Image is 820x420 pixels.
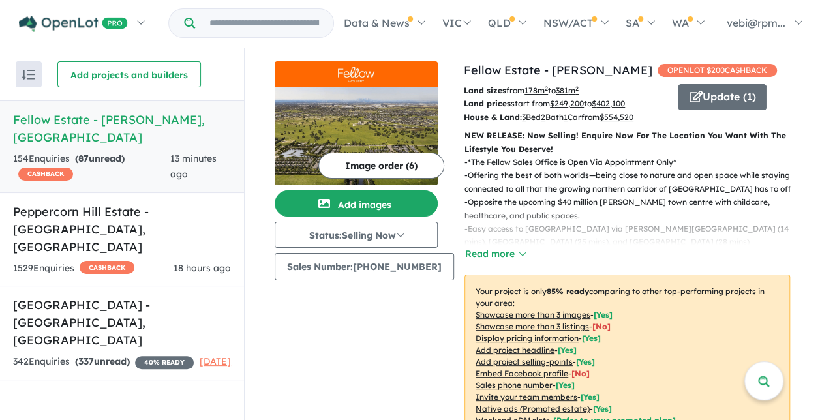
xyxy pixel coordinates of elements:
u: 381 m [556,85,579,95]
b: Land prices [464,98,511,108]
span: [ No ] [592,322,611,331]
span: [Yes] [593,404,612,413]
sup: 2 [575,85,579,92]
button: Update (1) [678,84,767,110]
u: Embed Facebook profile [476,368,568,378]
p: Bed Bath Car from [464,111,668,124]
button: Read more [464,247,526,262]
a: Fellow Estate - Wollert LogoFellow Estate - Wollert [275,61,438,185]
span: [ Yes ] [581,392,600,402]
p: - *The Fellow Sales Office is Open Via Appointment Only* [464,156,800,169]
u: 2 [541,112,545,122]
span: vebi@rpm... [727,16,785,29]
img: sort.svg [22,70,35,80]
div: 1529 Enquir ies [13,261,134,277]
u: 178 m [524,85,548,95]
span: 87 [78,153,89,164]
button: Status:Selling Now [275,222,438,248]
u: $ 249,200 [550,98,584,108]
u: Display pricing information [476,333,579,343]
input: Try estate name, suburb, builder or developer [198,9,331,37]
a: Fellow Estate - [PERSON_NAME] [464,63,652,78]
button: Image order (6) [318,153,444,179]
div: 154 Enquir ies [13,151,170,183]
span: [ No ] [571,368,590,378]
span: CASHBACK [18,168,73,181]
u: Showcase more than 3 listings [476,322,589,331]
span: [ Yes ] [556,380,575,390]
u: 3 [522,112,526,122]
p: - Offering the best of both worlds—being close to nature and open space while staying connected t... [464,169,800,196]
h5: Peppercorn Hill Estate - [GEOGRAPHIC_DATA] , [GEOGRAPHIC_DATA] [13,203,231,256]
div: 342 Enquir ies [13,354,194,370]
button: Add images [275,190,438,217]
span: [DATE] [200,355,231,367]
h5: Fellow Estate - [PERSON_NAME] , [GEOGRAPHIC_DATA] [13,111,231,146]
span: 13 minutes ago [170,153,217,180]
button: Sales Number:[PHONE_NUMBER] [275,253,454,280]
b: Land sizes [464,85,506,95]
span: [ Yes ] [594,310,613,320]
p: NEW RELEASE: Now Selling! Enquire Now For The Location You Want With The Lifestyle You Deserve! [464,129,790,156]
span: 337 [78,355,94,367]
p: - Easy access to [GEOGRAPHIC_DATA] via [PERSON_NAME][GEOGRAPHIC_DATA] (14 mins), [GEOGRAPHIC_DATA... [464,222,800,249]
img: Openlot PRO Logo White [19,16,128,32]
u: Native ads (Promoted estate) [476,404,590,413]
u: Add project headline [476,345,554,355]
span: 18 hours ago [174,262,231,274]
u: 1 [564,112,568,122]
p: - Opposite the upcoming $40 million [PERSON_NAME] town centre with childcare, healthcare, and pub... [464,196,800,222]
span: [ Yes ] [582,333,601,343]
u: Invite your team members [476,392,577,402]
h5: [GEOGRAPHIC_DATA] - [GEOGRAPHIC_DATA] , [GEOGRAPHIC_DATA] [13,296,231,349]
u: Showcase more than 3 images [476,310,590,320]
u: $ 554,520 [600,112,633,122]
span: [ Yes ] [576,357,595,367]
img: Fellow Estate - Wollert [275,87,438,185]
strong: ( unread) [75,153,125,164]
p: from [464,84,668,97]
u: Add project selling-points [476,357,573,367]
b: House & Land: [464,112,522,122]
u: Sales phone number [476,380,553,390]
span: 40 % READY [135,356,194,369]
span: CASHBACK [80,261,134,274]
span: OPENLOT $ 200 CASHBACK [658,64,777,77]
b: 85 % ready [547,286,589,296]
span: to [584,98,625,108]
button: Add projects and builders [57,61,201,87]
sup: 2 [545,85,548,92]
img: Fellow Estate - Wollert Logo [280,67,433,82]
p: start from [464,97,668,110]
span: [ Yes ] [558,345,577,355]
strong: ( unread) [75,355,130,367]
u: $ 402,100 [592,98,625,108]
span: to [548,85,579,95]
